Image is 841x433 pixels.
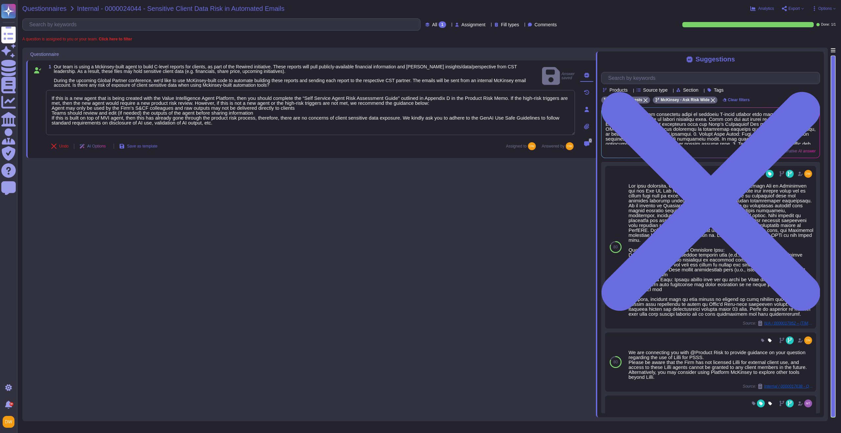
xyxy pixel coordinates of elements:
img: user [804,399,812,407]
span: Internal - 0000024044 - Sensitive Client Data Risk in Automated Emails [77,5,284,12]
span: All [432,22,437,27]
input: Search by keywords [26,19,420,30]
span: Questionnaire [30,52,59,57]
span: Questionnaires [22,5,67,12]
span: Comments [534,22,557,27]
span: 0 [589,138,592,143]
div: 1 [439,21,446,28]
span: Assignment [462,22,486,27]
span: Answer saved [542,66,575,86]
span: A question is assigned to you or your team. [22,37,132,41]
button: Undo [46,140,74,153]
input: Search by keywords [605,72,820,84]
span: Analytics [758,7,774,11]
button: user [1,415,19,429]
span: AI Options [87,144,106,148]
span: Options [818,7,832,11]
textarea: If this is a new agent that is being created with the Value Intelligence Agent Platform, then you... [46,90,575,135]
span: Answered by [542,144,564,148]
span: 80 [613,245,618,249]
b: Click here to filter [98,37,132,41]
span: Fill types [501,22,519,27]
img: user [3,416,14,428]
span: 1 [46,64,51,69]
img: user [528,142,536,150]
span: Assigned to [506,142,539,150]
span: Save as template [127,144,158,148]
img: user [804,170,812,178]
span: Internal / 0000017638 - Question re/ development of practice-related AI agents (TLI EEMA) [764,384,813,388]
button: Save as template [114,140,163,153]
span: 1 / 1 [831,23,836,26]
div: We are connecting you with @Product Risk to provide guidance on your question regarding the use o... [628,350,813,379]
span: Export [788,7,800,11]
button: Analytics [750,6,774,11]
div: 9+ [10,402,13,406]
img: user [566,142,574,150]
span: 80 [613,360,618,364]
img: user [804,336,812,344]
span: Done: [821,23,830,26]
span: Source: [743,384,813,389]
span: Undo [59,144,69,148]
